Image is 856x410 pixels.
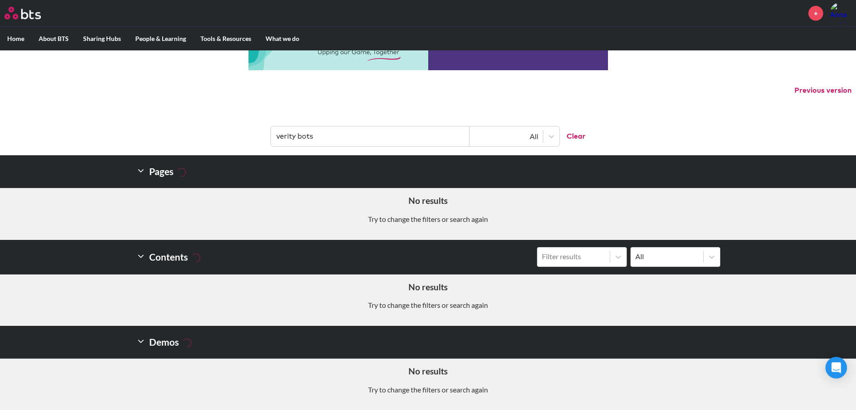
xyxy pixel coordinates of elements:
h5: No results [7,281,849,293]
h5: No results [7,195,849,207]
a: + [808,6,823,21]
p: Try to change the filters or search again [7,385,849,395]
label: Tools & Resources [193,27,258,50]
img: Anna Bondarenko [830,2,852,24]
label: Sharing Hubs [76,27,128,50]
h2: Pages [136,162,186,180]
div: Open Intercom Messenger [825,357,847,378]
div: All [474,131,538,141]
a: Go home [4,7,58,19]
div: Filter results [542,252,605,261]
h5: No results [7,365,849,378]
label: People & Learning [128,27,193,50]
h2: Contents [136,247,200,267]
label: About BTS [31,27,76,50]
button: Clear [559,126,585,146]
button: Previous version [794,86,852,95]
p: Try to change the filters or search again [7,300,849,310]
label: What we do [258,27,306,50]
a: Profile [830,2,852,24]
p: Try to change the filters or search again [7,214,849,224]
img: BTS Logo [4,7,41,19]
input: Find contents, pages and demos... [271,126,470,146]
div: All [635,252,699,261]
h2: Demos [136,333,191,351]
